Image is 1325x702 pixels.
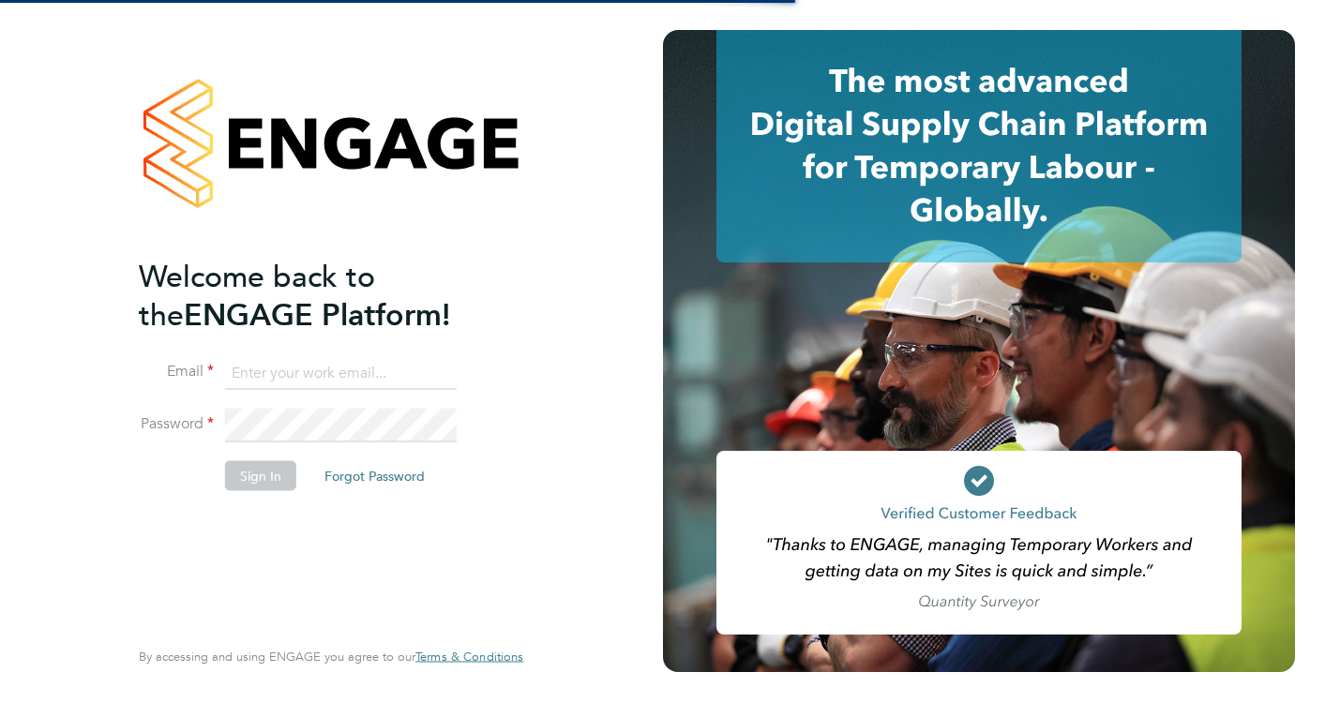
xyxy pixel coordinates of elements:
[309,461,440,491] button: Forgot Password
[139,257,504,334] h2: ENGAGE Platform!
[225,461,296,491] button: Sign In
[139,649,523,665] span: By accessing and using ENGAGE you agree to our
[139,362,214,381] label: Email
[415,649,523,665] span: Terms & Conditions
[415,650,523,665] a: Terms & Conditions
[225,356,457,390] input: Enter your work email...
[139,414,214,434] label: Password
[139,258,375,333] span: Welcome back to the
